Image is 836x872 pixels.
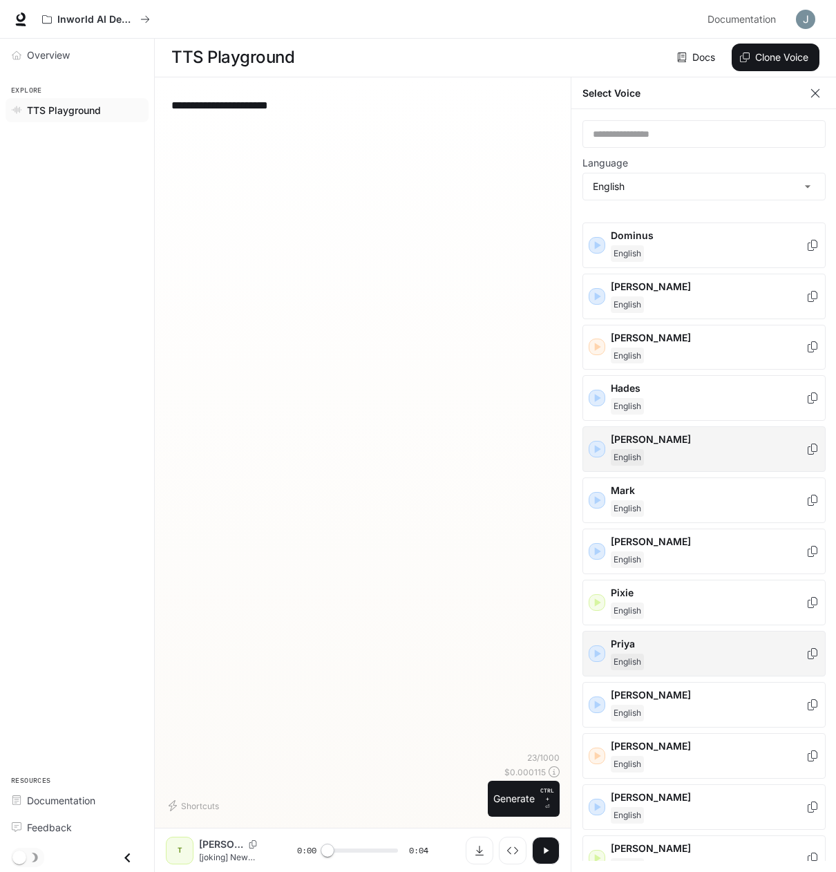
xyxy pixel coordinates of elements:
span: TTS Playground [27,103,101,117]
button: Copy Voice ID [243,840,263,849]
p: CTRL + [540,786,554,803]
a: Overview [6,43,149,67]
p: Mark [611,484,806,497]
span: English [611,603,644,619]
h1: TTS Playground [171,44,294,71]
p: Dominus [611,229,806,243]
button: Close drawer [112,844,143,872]
button: Copy Voice ID [806,648,819,659]
p: [PERSON_NAME] [611,688,806,702]
span: English [611,807,644,824]
span: Dark mode toggle [12,849,26,864]
span: English [611,500,644,517]
button: Copy Voice ID [806,291,819,302]
button: Clone Voice [732,44,819,71]
button: Copy Voice ID [806,546,819,557]
img: User avatar [796,10,815,29]
button: Copy Voice ID [806,699,819,710]
p: [PERSON_NAME] [611,433,806,446]
span: English [611,296,644,313]
button: Copy Voice ID [806,802,819,813]
span: English [611,449,644,466]
button: Copy Voice ID [806,341,819,352]
p: Priya [611,637,806,651]
p: 23 / 1000 [527,752,560,764]
span: English [611,245,644,262]
a: Documentation [6,788,149,813]
span: Feedback [27,820,72,835]
button: GenerateCTRL +⏎ [488,781,560,817]
button: Download audio [466,837,493,864]
p: [PERSON_NAME] [199,837,243,851]
p: [PERSON_NAME] [611,739,806,753]
span: 0:00 [297,844,316,857]
p: [PERSON_NAME] [611,842,806,855]
p: Inworld AI Demos [57,14,135,26]
p: Hades [611,381,806,395]
span: English [611,705,644,721]
span: English [611,398,644,415]
span: English [611,654,644,670]
span: Documentation [27,793,95,808]
button: Copy Voice ID [806,240,819,251]
a: Documentation [702,6,786,33]
button: Copy Voice ID [806,853,819,864]
button: Copy Voice ID [806,597,819,608]
div: English [583,173,825,200]
p: [PERSON_NAME] [611,331,806,345]
button: User avatar [792,6,819,33]
p: [joking] New blood. Finally. We were getting dangerously close to cannibalism. [199,851,265,863]
p: ⏎ [540,786,554,811]
button: Copy Voice ID [806,495,819,506]
p: $ 0.000115 [504,766,546,778]
a: Feedback [6,815,149,840]
span: English [611,348,644,364]
p: [PERSON_NAME] [611,280,806,294]
button: All workspaces [36,6,156,33]
button: Copy Voice ID [806,444,819,455]
span: Documentation [707,11,776,28]
a: TTS Playground [6,98,149,122]
div: T [169,840,191,862]
span: English [611,756,644,773]
p: Language [582,158,628,168]
span: English [611,551,644,568]
button: Shortcuts [166,795,225,817]
button: Copy Voice ID [806,750,819,761]
p: [PERSON_NAME] [611,790,806,804]
p: Pixie [611,586,806,600]
button: Inspect [499,837,526,864]
span: 0:04 [409,844,428,857]
p: [PERSON_NAME] [611,535,806,549]
span: Overview [27,48,70,62]
a: Docs [674,44,721,71]
button: Copy Voice ID [806,392,819,404]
